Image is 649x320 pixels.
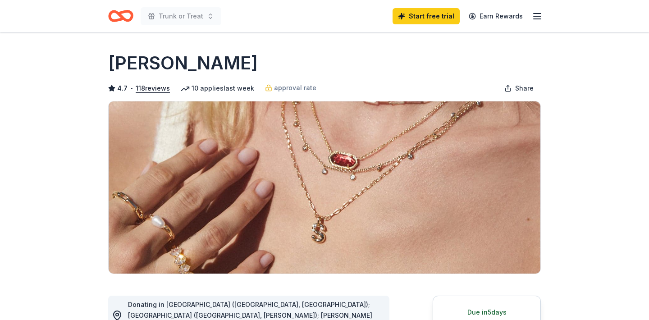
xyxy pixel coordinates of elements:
[109,101,540,274] img: Image for Kendra Scott
[444,307,530,318] div: Due in 5 days
[117,83,128,94] span: 4.7
[108,5,133,27] a: Home
[515,83,534,94] span: Share
[497,79,541,97] button: Share
[265,82,316,93] a: approval rate
[130,85,133,92] span: •
[108,50,258,76] h1: [PERSON_NAME]
[463,8,528,24] a: Earn Rewards
[393,8,460,24] a: Start free trial
[181,83,254,94] div: 10 applies last week
[274,82,316,93] span: approval rate
[159,11,203,22] span: Trunk or Treat
[141,7,221,25] button: Trunk or Treat
[136,83,170,94] button: 118reviews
